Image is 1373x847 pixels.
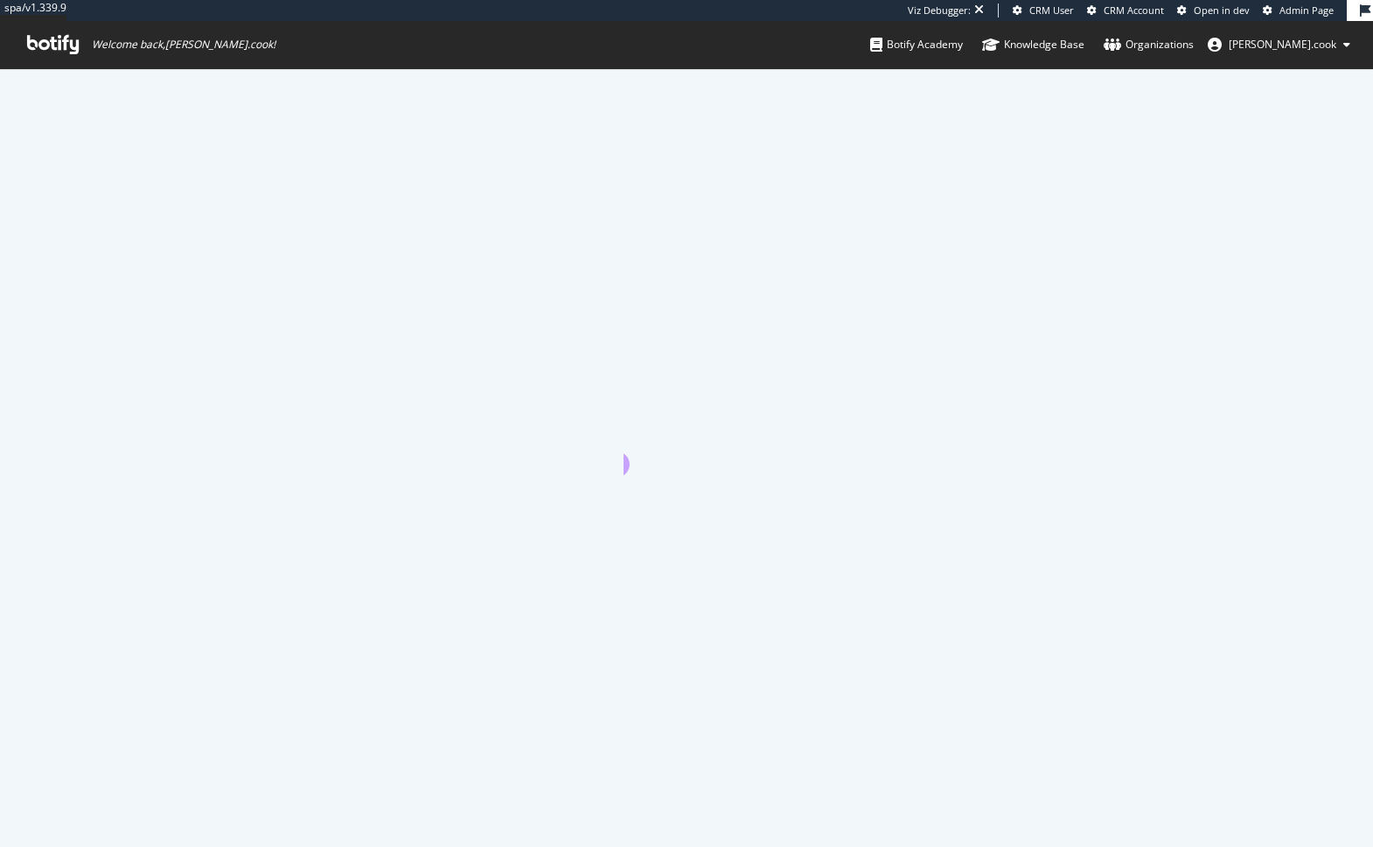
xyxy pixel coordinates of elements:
[92,38,275,52] span: Welcome back, [PERSON_NAME].cook !
[1177,3,1250,17] a: Open in dev
[624,412,749,475] div: animation
[982,21,1084,68] a: Knowledge Base
[1279,3,1334,17] span: Admin Page
[870,21,963,68] a: Botify Academy
[982,36,1084,53] div: Knowledge Base
[1229,37,1336,52] span: steven.cook
[908,3,971,17] div: Viz Debugger:
[1104,3,1164,17] span: CRM Account
[1029,3,1074,17] span: CRM User
[1194,3,1250,17] span: Open in dev
[1104,21,1194,68] a: Organizations
[1104,36,1194,53] div: Organizations
[870,36,963,53] div: Botify Academy
[1263,3,1334,17] a: Admin Page
[1194,31,1364,59] button: [PERSON_NAME].cook
[1087,3,1164,17] a: CRM Account
[1013,3,1074,17] a: CRM User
